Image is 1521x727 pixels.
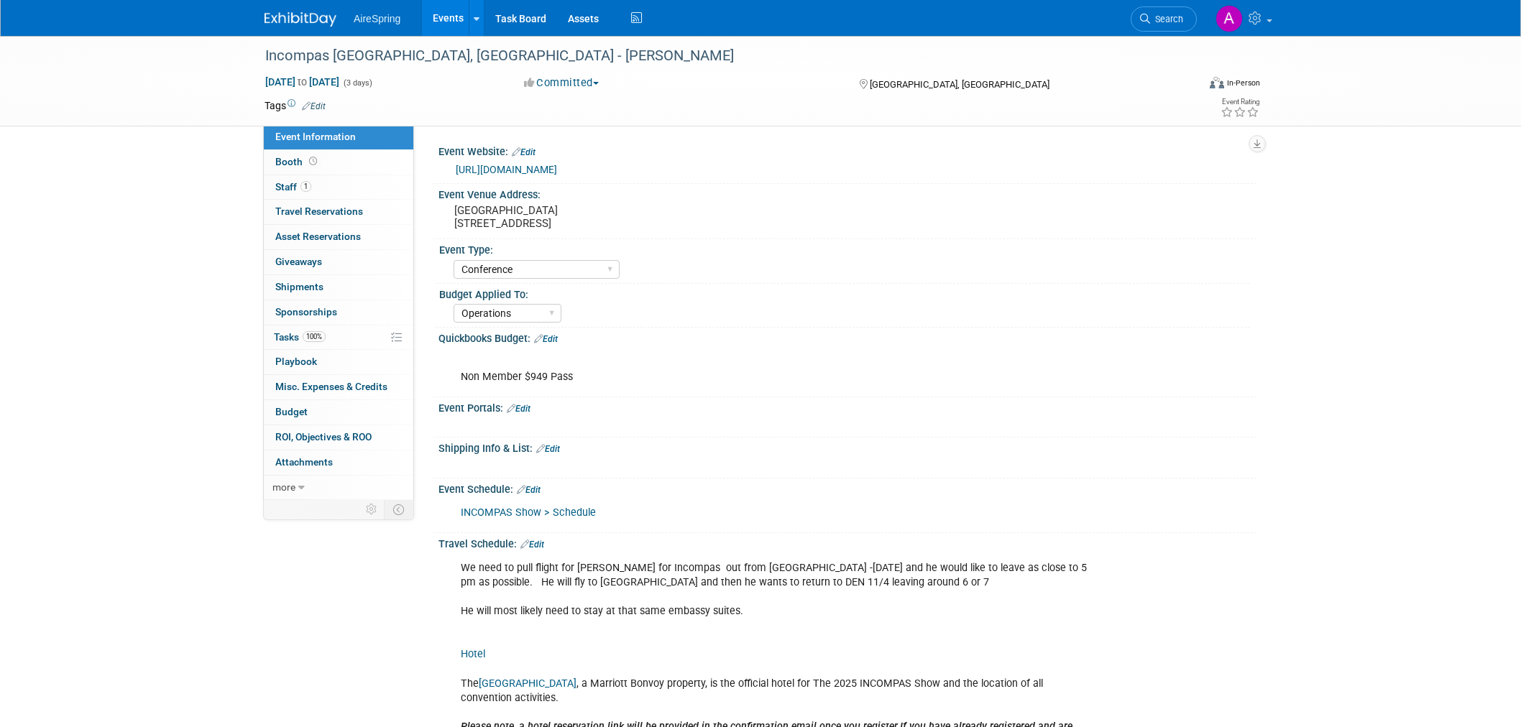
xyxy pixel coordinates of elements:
div: Non Member $949 Pass [451,348,1098,392]
div: Event Website: [438,141,1256,159]
div: Travel Schedule: [438,533,1256,552]
span: Budget [275,406,308,417]
a: Event Information [264,125,413,149]
img: Format-Inperson.png [1210,77,1224,88]
a: more [264,476,413,500]
span: 100% [303,331,326,342]
div: Event Rating [1221,98,1259,106]
span: Search [1150,14,1183,24]
span: 1 [300,181,311,192]
img: ExhibitDay [265,12,336,27]
a: [GEOGRAPHIC_DATA] [479,677,576,690]
pre: [GEOGRAPHIC_DATA] [STREET_ADDRESS] [454,204,763,230]
a: Playbook [264,350,413,374]
span: Staff [275,181,311,193]
a: Edit [302,101,326,111]
a: Budget [264,400,413,425]
span: Giveaways [275,256,322,267]
div: Event Schedule: [438,478,1256,497]
td: Tags [265,98,326,113]
span: Tasks [274,331,326,343]
a: Booth [264,150,413,175]
a: Hotel [461,648,485,660]
div: Budget Applied To: [439,284,1250,302]
div: Incompas [GEOGRAPHIC_DATA], [GEOGRAPHIC_DATA] - [PERSON_NAME] [260,43,1175,69]
div: Event Portals: [438,397,1256,416]
td: Toggle Event Tabs [385,500,414,519]
div: Quickbooks Budget: [438,328,1256,346]
span: (3 days) [342,78,372,88]
div: Event Format [1112,75,1260,96]
span: Booth not reserved yet [306,156,320,167]
span: Event Information [275,131,356,142]
button: Committed [519,75,605,91]
td: Personalize Event Tab Strip [359,500,385,519]
span: Sponsorships [275,306,337,318]
span: Asset Reservations [275,231,361,242]
a: Edit [512,147,536,157]
a: Edit [517,485,541,495]
span: Attachments [275,456,333,468]
a: INCOMPAS Show > Schedule [461,506,596,519]
a: Giveaways [264,250,413,274]
div: In-Person [1226,78,1260,88]
span: [DATE] [DATE] [265,75,340,88]
span: Playbook [275,356,317,367]
a: Search [1131,6,1197,32]
a: Shipments [264,275,413,300]
a: Tasks100% [264,325,413,350]
a: Travel Reservations [264,200,413,224]
img: Aila Ortiaga [1216,5,1243,32]
span: Shipments [275,281,323,292]
a: Edit [536,444,560,454]
a: Edit [534,334,558,344]
a: Edit [520,540,544,550]
span: [GEOGRAPHIC_DATA], [GEOGRAPHIC_DATA] [870,79,1049,90]
a: Asset Reservations [264,225,413,249]
a: Misc. Expenses & Credits [264,375,413,399]
span: ROI, Objectives & ROO [275,431,372,443]
a: Staff1 [264,175,413,200]
span: Booth [275,156,320,167]
div: Shipping Info & List: [438,437,1256,456]
span: to [295,76,309,88]
a: [URL][DOMAIN_NAME] [456,164,557,175]
div: Event Venue Address: [438,184,1256,202]
span: more [272,481,295,493]
span: Travel Reservations [275,205,363,217]
div: Event Type: [439,239,1250,257]
a: Sponsorships [264,300,413,325]
a: ROI, Objectives & ROO [264,425,413,450]
span: AireSpring [354,13,400,24]
span: Misc. Expenses & Credits [275,381,387,392]
a: Edit [507,404,530,414]
a: Attachments [264,450,413,475]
